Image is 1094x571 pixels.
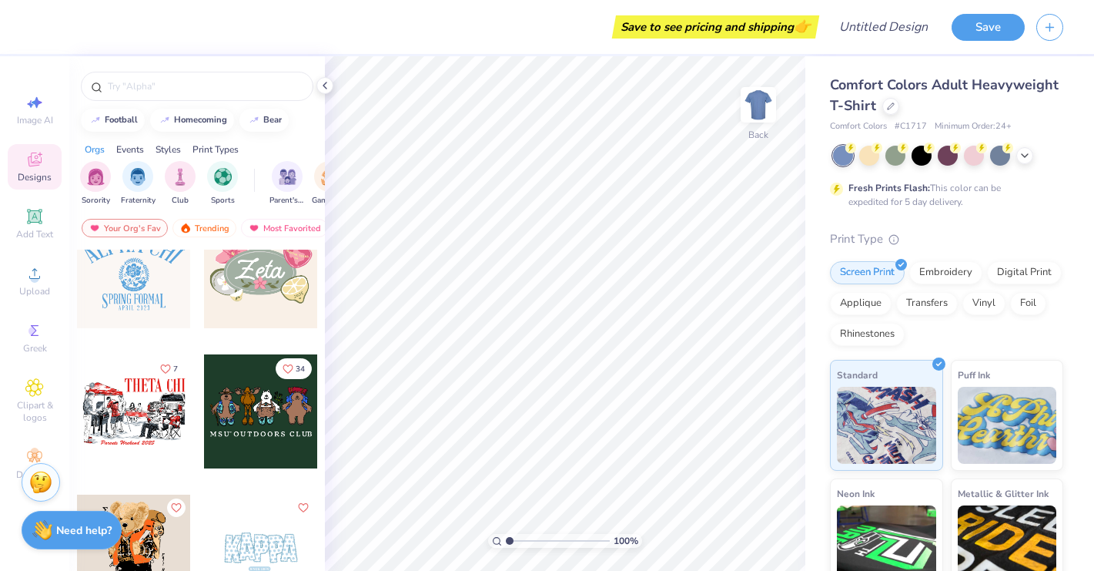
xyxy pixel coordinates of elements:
input: Untitled Design [827,12,940,42]
img: Club Image [172,168,189,186]
span: Fraternity [121,195,156,207]
div: Digital Print [987,261,1062,284]
span: Add Text [16,228,53,240]
strong: Need help? [56,523,112,538]
button: Like [167,499,186,517]
div: Transfers [896,292,958,315]
button: Like [153,358,185,379]
div: filter for Parent's Weekend [269,161,305,207]
button: filter button [121,161,156,207]
span: Minimum Order: 24 + [935,120,1012,133]
div: filter for Club [165,161,196,207]
span: Decorate [16,469,53,481]
button: filter button [312,161,347,207]
div: filter for Game Day [312,161,347,207]
span: Comfort Colors Adult Heavyweight T-Shirt [830,76,1059,115]
div: filter for Sports [207,161,238,207]
span: Sports [211,195,235,207]
div: Screen Print [830,261,905,284]
div: homecoming [174,116,227,124]
div: Back [748,128,768,142]
div: Save to see pricing and shipping [616,15,815,39]
span: Sorority [82,195,110,207]
div: filter for Sorority [80,161,111,207]
div: bear [263,116,282,124]
span: Metallic & Glitter Ink [958,485,1049,502]
div: Rhinestones [830,323,905,346]
span: Image AI [17,114,53,126]
span: # C1717 [895,120,927,133]
img: Parent's Weekend Image [279,168,296,186]
button: homecoming [150,109,234,132]
button: filter button [269,161,305,207]
div: Your Org's Fav [82,219,168,237]
span: Greek [23,342,47,354]
div: football [105,116,138,124]
button: filter button [80,161,111,207]
img: trending.gif [179,223,192,233]
div: Embroidery [909,261,982,284]
img: Fraternity Image [129,168,146,186]
img: Sorority Image [87,168,105,186]
div: Trending [172,219,236,237]
button: filter button [207,161,238,207]
img: Sports Image [214,168,232,186]
img: most_fav.gif [248,223,260,233]
img: Standard [837,387,936,464]
div: Print Type [830,230,1063,248]
span: Standard [837,367,878,383]
span: Comfort Colors [830,120,887,133]
div: Events [116,143,144,156]
img: Back [743,89,774,120]
img: Puff Ink [958,387,1057,464]
div: filter for Fraternity [121,161,156,207]
div: Foil [1010,292,1046,315]
div: Styles [156,143,181,156]
span: Puff Ink [958,367,990,383]
span: Upload [19,285,50,297]
button: filter button [165,161,196,207]
img: trend_line.gif [248,116,260,125]
span: Designs [18,171,52,183]
span: Game Day [312,195,347,207]
img: trend_line.gif [159,116,171,125]
div: Orgs [85,143,105,156]
div: Applique [830,292,892,315]
button: Save [952,14,1025,41]
span: 100 % [614,534,638,548]
button: Like [294,499,313,517]
span: Clipart & logos [8,399,62,424]
img: trend_line.gif [89,116,102,125]
button: bear [239,109,289,132]
span: 👉 [794,17,811,35]
button: Like [276,358,312,379]
span: Neon Ink [837,485,875,502]
img: Game Day Image [321,168,339,186]
span: 7 [173,365,178,373]
strong: Fresh Prints Flash: [848,182,930,194]
span: Club [172,195,189,207]
div: This color can be expedited for 5 day delivery. [848,181,1038,209]
div: Most Favorited [241,219,328,237]
div: Print Types [192,143,239,156]
span: 34 [296,365,305,373]
img: most_fav.gif [89,223,101,233]
div: Vinyl [962,292,1005,315]
span: Parent's Weekend [269,195,305,207]
button: football [81,109,145,132]
input: Try "Alpha" [106,79,303,94]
